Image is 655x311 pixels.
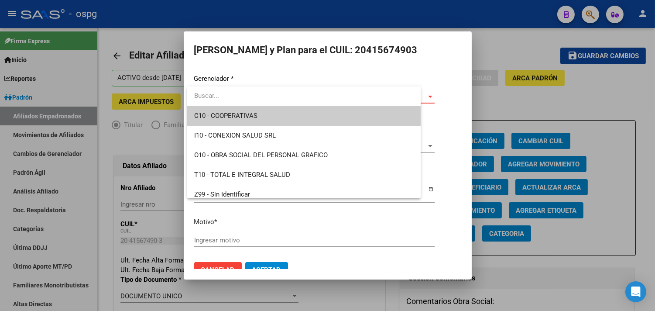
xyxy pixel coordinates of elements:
div: Open Intercom Messenger [625,281,646,302]
span: T10 - TOTAL E INTEGRAL SALUD [194,171,290,179]
span: O10 - OBRA SOCIAL DEL PERSONAL GRAFICO [194,151,328,159]
span: Z99 - Sin Identificar [194,190,250,198]
span: I10 - CONEXION SALUD SRL [194,131,276,139]
span: C10 - COOPERATIVAS [194,112,257,120]
input: dropdown search [187,86,421,106]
